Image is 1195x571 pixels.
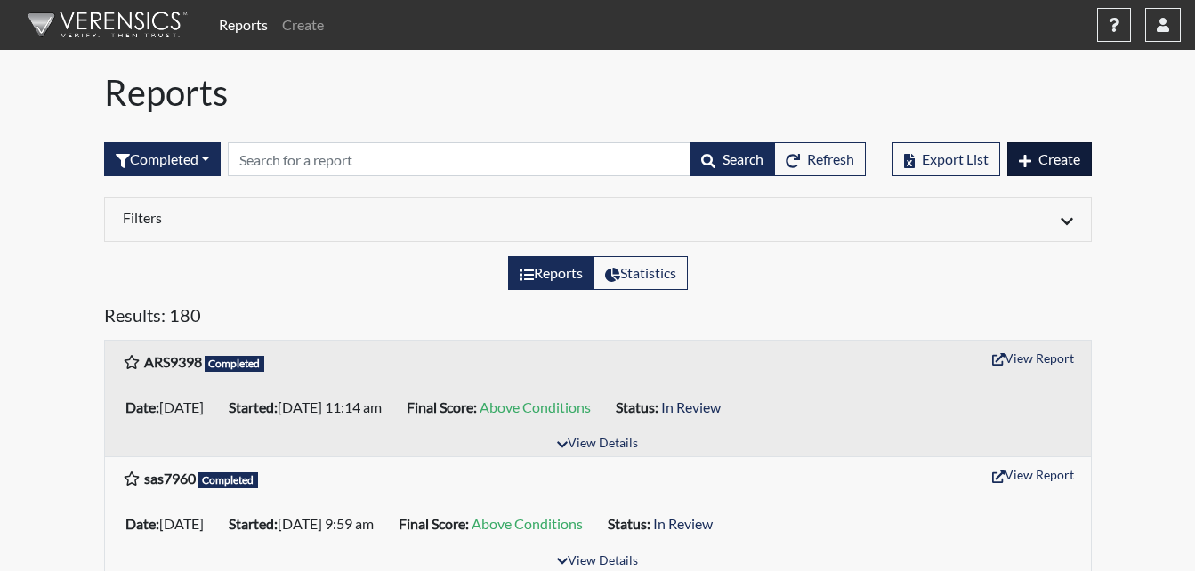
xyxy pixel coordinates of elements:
span: Search [723,150,763,167]
span: In Review [661,398,721,415]
span: Above Conditions [472,515,583,532]
input: Search by Registration ID, Interview Number, or Investigation Name. [228,142,690,176]
li: [DATE] [118,510,222,538]
div: Click to expand/collapse filters [109,209,1086,230]
span: Create [1038,150,1080,167]
h5: Results: 180 [104,304,1092,333]
span: Export List [922,150,989,167]
button: Export List [892,142,1000,176]
b: Status: [616,398,658,415]
button: View Report [984,344,1082,372]
b: Started: [229,398,278,415]
div: Filter by interview status [104,142,221,176]
h1: Reports [104,71,1092,114]
button: Create [1007,142,1092,176]
span: Above Conditions [480,398,591,415]
span: Completed [198,472,259,488]
label: View the list of reports [508,256,594,290]
li: [DATE] 9:59 am [222,510,392,538]
button: Refresh [774,142,866,176]
b: Status: [608,515,650,532]
button: View Report [984,461,1082,488]
b: sas7960 [144,470,196,487]
h6: Filters [123,209,585,226]
b: Final Score: [399,515,469,532]
span: Completed [205,356,265,372]
button: View Details [549,432,646,456]
li: [DATE] [118,393,222,422]
label: View statistics about completed interviews [593,256,688,290]
b: Date: [125,398,159,415]
button: Search [690,142,775,176]
b: Started: [229,515,278,532]
a: Create [275,7,331,43]
button: Completed [104,142,221,176]
b: Date: [125,515,159,532]
span: Refresh [807,150,854,167]
b: ARS9398 [144,353,202,370]
b: Final Score: [407,398,477,415]
li: [DATE] 11:14 am [222,393,400,422]
span: In Review [653,515,713,532]
a: Reports [212,7,275,43]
